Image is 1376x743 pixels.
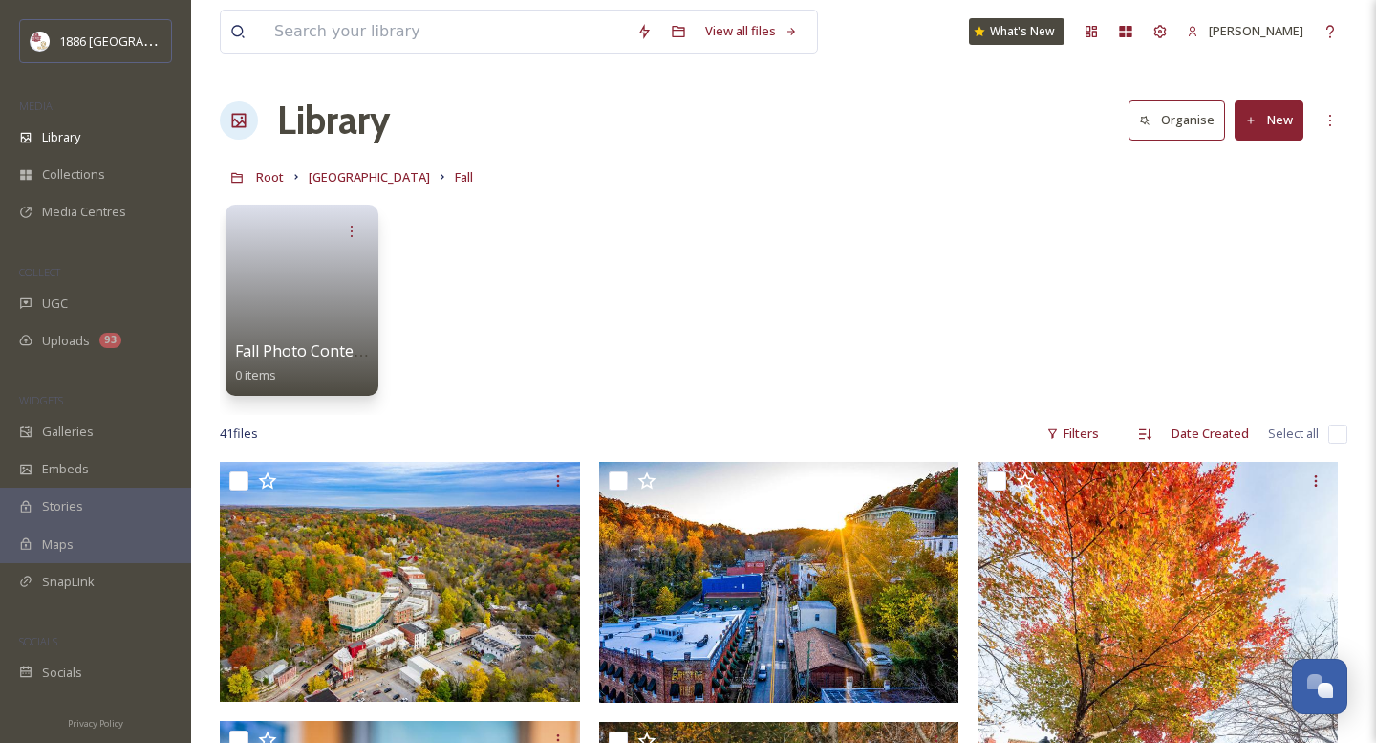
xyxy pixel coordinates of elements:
[19,393,63,407] span: WIDGETS
[696,12,807,50] a: View all files
[256,168,284,186] span: Root
[235,366,276,383] span: 0 items
[42,535,74,554] span: Maps
[99,333,121,348] div: 93
[455,165,473,188] a: Fall
[19,634,57,648] span: SOCIALS
[455,168,473,186] span: Fall
[42,128,80,146] span: Library
[256,165,284,188] a: Root
[1209,22,1303,39] span: [PERSON_NAME]
[42,460,89,478] span: Embeds
[1162,415,1258,452] div: Date Created
[277,92,390,149] a: Library
[235,340,405,361] span: Fall Photo Contest 2025
[1177,12,1313,50] a: [PERSON_NAME]
[42,295,68,313] span: UGC
[1037,415,1108,452] div: Filters
[19,98,53,113] span: MEDIA
[68,717,123,730] span: Privacy Policy
[42,573,95,591] span: SnapLink
[68,710,123,733] a: Privacy Policy
[1129,100,1225,140] button: Organise
[1292,659,1347,714] button: Open Chat
[42,497,83,515] span: Stories
[59,32,210,50] span: 1886 [GEOGRAPHIC_DATA]
[42,332,90,350] span: Uploads
[1268,425,1319,443] span: Select all
[599,462,959,703] img: Main StreetvEureka Springs aerial fall colors-Website Resized.jpg
[220,425,258,443] span: 41 file s
[19,265,60,279] span: COLLECT
[31,32,50,51] img: logos.png
[309,168,430,186] span: [GEOGRAPHIC_DATA]
[1235,100,1303,140] button: New
[42,423,94,441] span: Galleries
[42,664,82,682] span: Socials
[309,165,430,188] a: [GEOGRAPHIC_DATA]
[42,165,105,184] span: Collections
[42,203,126,221] span: Media Centres
[220,462,580,702] img: Eureka downtown aerial fall.jpg
[265,11,627,53] input: Search your library
[235,342,405,383] a: Fall Photo Contest 20250 items
[969,18,1064,45] a: What's New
